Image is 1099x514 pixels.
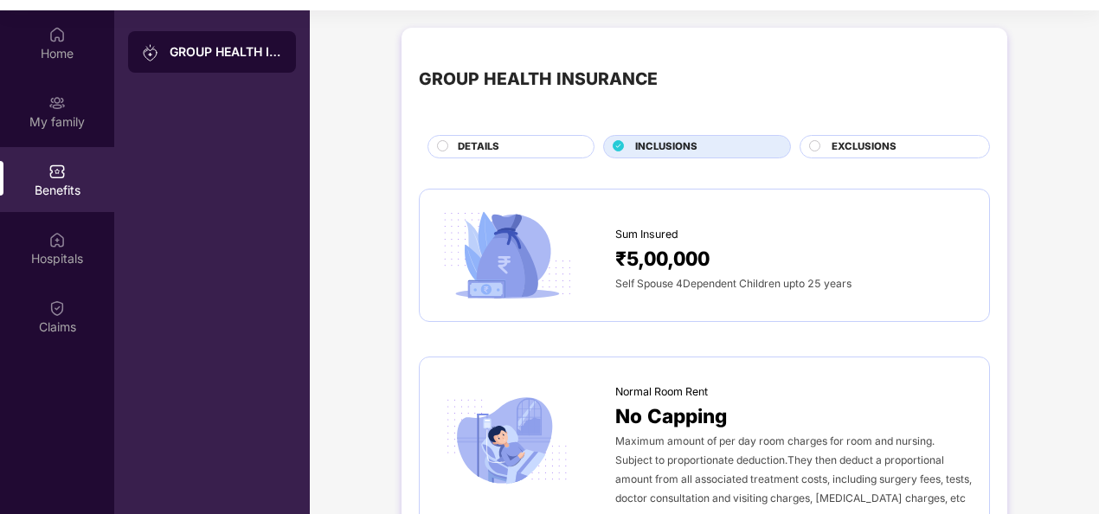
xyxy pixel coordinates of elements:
span: No Capping [615,401,727,431]
img: svg+xml;base64,PHN2ZyB3aWR0aD0iMjAiIGhlaWdodD0iMjAiIHZpZXdCb3g9IjAgMCAyMCAyMCIgZmlsbD0ibm9uZSIgeG... [48,94,66,112]
span: Normal Room Rent [615,383,708,401]
span: Sum Insured [615,226,678,243]
img: svg+xml;base64,PHN2ZyBpZD0iSG9tZSIgeG1sbnM9Imh0dHA6Ly93d3cudzMub3JnLzIwMDAvc3ZnIiB3aWR0aD0iMjAiIG... [48,26,66,43]
span: Maximum amount of per day room charges for room and nursing. Subject to proportionate deduction.T... [615,434,972,504]
img: svg+xml;base64,PHN2ZyB3aWR0aD0iMjAiIGhlaWdodD0iMjAiIHZpZXdCb3g9IjAgMCAyMCAyMCIgZmlsbD0ibm9uZSIgeG... [142,44,159,61]
span: ₹5,00,000 [615,243,710,273]
span: DETAILS [458,139,499,155]
span: EXCLUSIONS [832,139,897,155]
img: svg+xml;base64,PHN2ZyBpZD0iSG9zcGl0YWxzIiB4bWxucz0iaHR0cDovL3d3dy53My5vcmcvMjAwMC9zdmciIHdpZHRoPS... [48,231,66,248]
span: INCLUSIONS [635,139,697,155]
span: Self Spouse 4Dependent Children upto 25 years [615,277,852,290]
img: svg+xml;base64,PHN2ZyBpZD0iQmVuZWZpdHMiIHhtbG5zPSJodHRwOi8vd3d3LnczLm9yZy8yMDAwL3N2ZyIgd2lkdGg9Ij... [48,163,66,180]
img: svg+xml;base64,PHN2ZyBpZD0iQ2xhaW0iIHhtbG5zPSJodHRwOi8vd3d3LnczLm9yZy8yMDAwL3N2ZyIgd2lkdGg9IjIwIi... [48,299,66,317]
div: GROUP HEALTH INSURANCE [170,43,282,61]
img: icon [437,392,577,490]
div: GROUP HEALTH INSURANCE [419,66,658,93]
img: icon [437,207,577,305]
